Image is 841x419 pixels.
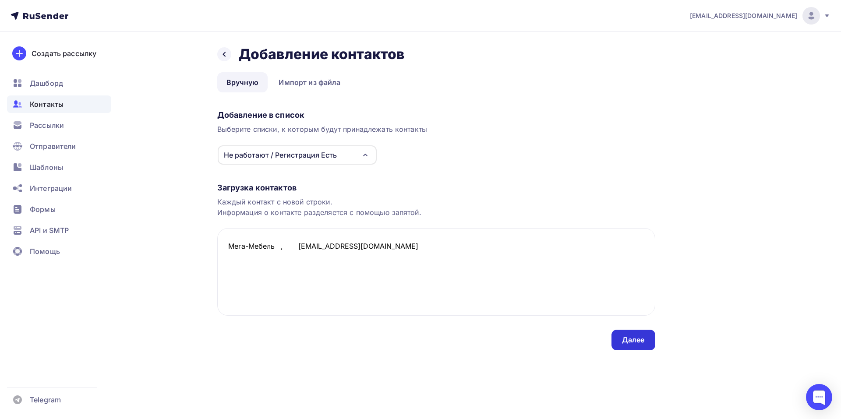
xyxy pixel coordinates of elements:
[217,72,268,92] a: Вручную
[7,201,111,218] a: Формы
[7,95,111,113] a: Контакты
[30,99,64,109] span: Контакты
[30,141,76,151] span: Отправители
[7,116,111,134] a: Рассылки
[30,120,64,130] span: Рассылки
[30,225,69,236] span: API и SMTP
[7,74,111,92] a: Дашборд
[217,183,655,193] div: Загрузка контактов
[7,137,111,155] a: Отправители
[690,11,797,20] span: [EMAIL_ADDRESS][DOMAIN_NAME]
[269,72,350,92] a: Импорт из файла
[30,162,63,173] span: Шаблоны
[30,183,72,194] span: Интеграции
[7,158,111,176] a: Шаблоны
[217,124,655,134] div: Выберите списки, к которым будут принадлежать контакты
[217,197,655,218] div: Каждый контакт с новой строки. Информация о контакте разделяется с помощью запятой.
[217,110,655,120] div: Добавление в список
[217,145,377,165] button: Не работают / Регистрация Есть
[30,246,60,257] span: Помощь
[32,48,96,59] div: Создать рассылку
[238,46,405,63] h2: Добавление контактов
[30,78,63,88] span: Дашборд
[30,204,56,215] span: Формы
[224,150,337,160] div: Не работают / Регистрация Есть
[30,394,61,405] span: Telegram
[690,7,830,25] a: [EMAIL_ADDRESS][DOMAIN_NAME]
[622,335,645,345] div: Далее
